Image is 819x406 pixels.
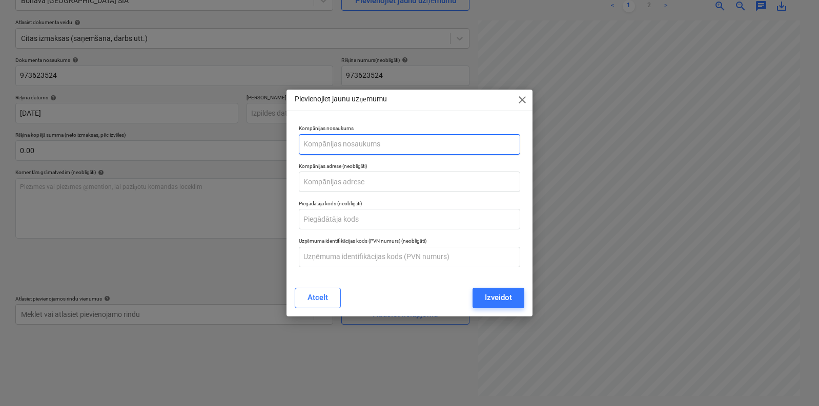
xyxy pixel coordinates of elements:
[299,238,520,246] p: Uzņēmuma identifikācijas kods (PVN numurs) (neobligāti)
[516,94,528,106] span: close
[299,163,520,172] p: Kompānijas adrese (neobligāti)
[473,288,524,308] button: Izveidot
[295,94,386,104] p: Pievienojiet jaunu uzņēmumu
[299,200,520,209] p: Piegādātāja kods (neobligāti)
[308,291,328,304] div: Atcelt
[768,357,819,406] iframe: Chat Widget
[299,134,520,155] input: Kompānijas nosaukums
[299,172,520,192] input: Kompānijas adrese
[485,291,512,304] div: Izveidot
[299,125,520,134] p: Kompānijas nosaukums
[299,209,520,229] input: Piegādātāja kods
[295,288,341,308] button: Atcelt
[299,247,520,267] input: Uzņēmuma identifikācijas kods (PVN numurs)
